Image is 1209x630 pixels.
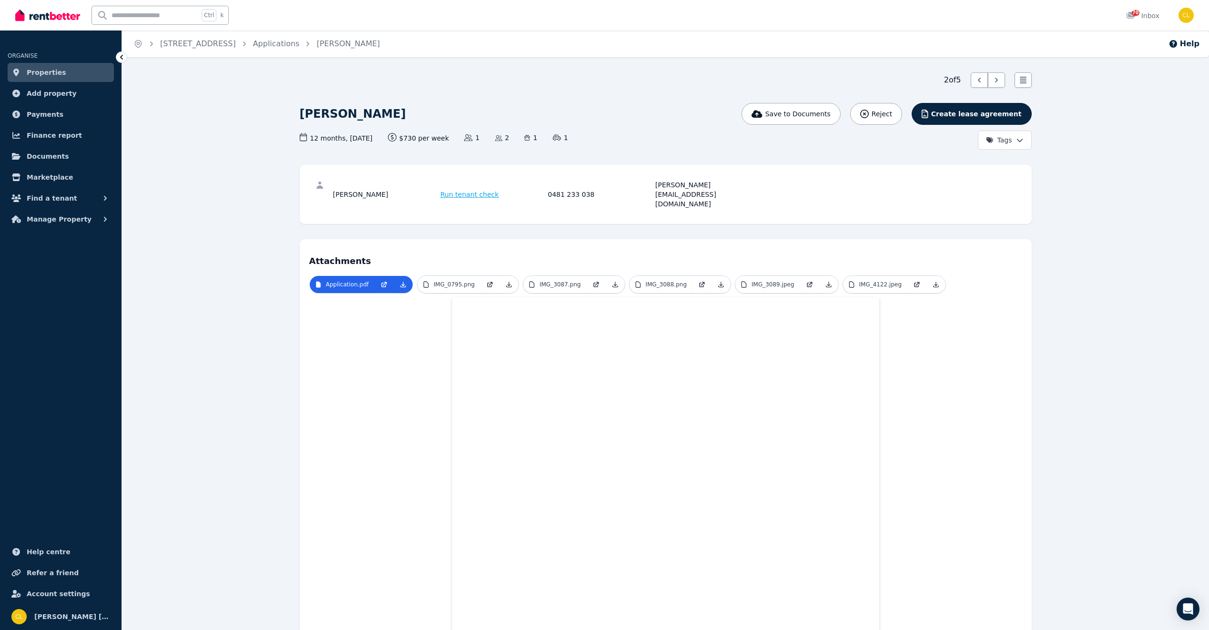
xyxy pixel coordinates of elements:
span: Tags [986,135,1012,145]
span: Documents [27,151,69,162]
a: Properties [8,63,114,82]
a: Open in new Tab [480,276,499,293]
span: 70 [1132,10,1139,16]
span: $730 per week [388,133,449,143]
button: Create lease agreement [912,103,1031,125]
p: IMG_4122.jpeg [859,281,902,288]
h4: Attachments [309,249,1022,268]
a: Applications [253,39,300,48]
div: Open Intercom Messenger [1177,598,1199,620]
a: Download Attachment [499,276,518,293]
a: Open in new Tab [692,276,711,293]
div: Inbox [1126,11,1159,20]
a: Payments [8,105,114,124]
span: Ctrl [202,9,216,21]
a: Open in new Tab [800,276,819,293]
button: Manage Property [8,210,114,229]
span: Create lease agreement [931,109,1022,119]
a: [PERSON_NAME] [316,39,380,48]
p: IMG_3087.png [539,281,580,288]
a: Help centre [8,542,114,561]
a: IMG_0795.png [417,276,480,293]
a: Open in new Tab [375,276,394,293]
a: Download Attachment [606,276,625,293]
a: Open in new Tab [907,276,926,293]
a: Download Attachment [394,276,413,293]
span: 1 [524,133,537,142]
span: ORGANISE [8,52,38,59]
img: Campbell Lemmon [1179,8,1194,23]
span: [PERSON_NAME] [PERSON_NAME] [34,611,110,622]
button: Tags [978,131,1032,150]
div: 0481 233 038 [548,180,653,209]
a: IMG_3089.jpeg [735,276,800,293]
button: Save to Documents [742,103,841,125]
a: Finance report [8,126,114,145]
span: Marketplace [27,172,73,183]
span: 12 months , [DATE] [300,133,373,143]
span: Properties [27,67,66,78]
button: Reject [850,103,902,125]
a: Refer a friend [8,563,114,582]
a: Documents [8,147,114,166]
button: Help [1168,38,1199,50]
span: Refer a friend [27,567,79,579]
a: Open in new Tab [587,276,606,293]
p: IMG_3089.jpeg [752,281,794,288]
span: Payments [27,109,63,120]
span: Find a tenant [27,193,77,204]
div: [PERSON_NAME][EMAIL_ADDRESS][DOMAIN_NAME] [655,180,760,209]
button: Find a tenant [8,189,114,208]
span: Help centre [27,546,71,558]
a: Download Attachment [711,276,731,293]
span: Finance report [27,130,82,141]
a: Download Attachment [926,276,945,293]
span: Add property [27,88,77,99]
a: Add property [8,84,114,103]
a: IMG_3087.png [523,276,586,293]
span: 1 [553,133,568,142]
a: Account settings [8,584,114,603]
h1: [PERSON_NAME] [300,106,406,122]
div: [PERSON_NAME] [333,180,438,209]
span: Run tenant check [440,190,499,199]
a: Marketplace [8,168,114,187]
a: IMG_3088.png [630,276,692,293]
span: k [220,11,224,19]
p: IMG_0795.png [434,281,475,288]
a: Download Attachment [819,276,838,293]
nav: Breadcrumb [122,30,391,57]
span: 2 of 5 [944,74,961,86]
span: 2 [495,133,509,142]
p: IMG_3088.png [646,281,687,288]
img: RentBetter [15,8,80,22]
a: IMG_4122.jpeg [843,276,908,293]
img: Campbell Lemmon [11,609,27,624]
span: Reject [872,109,892,119]
span: Account settings [27,588,90,600]
span: Manage Property [27,213,91,225]
p: Application.pdf [326,281,369,288]
a: [STREET_ADDRESS] [160,39,236,48]
span: 1 [464,133,479,142]
span: Save to Documents [765,109,831,119]
a: Application.pdf [310,276,375,293]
